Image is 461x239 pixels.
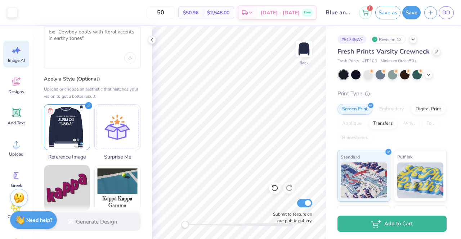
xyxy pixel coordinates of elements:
[44,153,90,161] span: Reference Image
[299,60,309,66] div: Back
[8,120,25,126] span: Add Text
[341,153,360,161] span: Standard
[9,151,23,157] span: Upload
[367,5,373,11] span: 1
[422,118,439,129] div: Foil
[399,118,420,129] div: Vinyl
[4,214,28,225] span: Clipart & logos
[269,211,312,224] label: Submit to feature on our public gallery.
[337,118,366,129] div: Applique
[368,118,397,129] div: Transfers
[439,6,454,19] a: DD
[362,58,377,64] span: # FP103
[337,35,366,44] div: # 517457A
[44,86,140,100] div: Upload or choose an aesthetic that matches your vision to get a better result
[95,165,140,211] img: Photorealistic
[304,10,311,15] span: Free
[297,42,311,56] img: Back
[337,216,447,232] button: Add to Cart
[44,105,90,150] img: Upload reference
[26,217,52,224] strong: Need help?
[8,89,24,95] span: Designs
[442,9,450,17] span: DD
[207,9,229,17] span: $2,548.00
[147,6,175,19] input: – –
[341,162,387,198] img: Standard
[44,75,140,83] label: Apply a Style (Optional)
[11,183,22,188] span: Greek
[337,133,372,143] div: Rhinestones
[375,104,409,115] div: Embroidery
[320,5,355,20] input: Untitled Design
[337,89,447,98] div: Print Type
[411,104,446,115] div: Digital Print
[94,153,140,161] span: Surprise Me
[182,221,189,228] div: Accessibility label
[337,58,359,64] span: Fresh Prints
[124,52,136,64] div: Upload image
[375,6,400,19] button: Save as
[402,6,421,19] button: Save
[381,58,417,64] span: Minimum Order: 50 +
[397,162,444,198] img: Puff Ink
[370,35,406,44] div: Revision 12
[44,165,90,211] img: Text-Based
[8,58,25,63] span: Image AI
[261,9,300,17] span: [DATE] - [DATE]
[337,47,430,56] span: Fresh Prints Varsity Crewneck
[183,9,198,17] span: $50.96
[359,6,372,19] button: 1
[337,104,372,115] div: Screen Print
[397,153,412,161] span: Puff Ink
